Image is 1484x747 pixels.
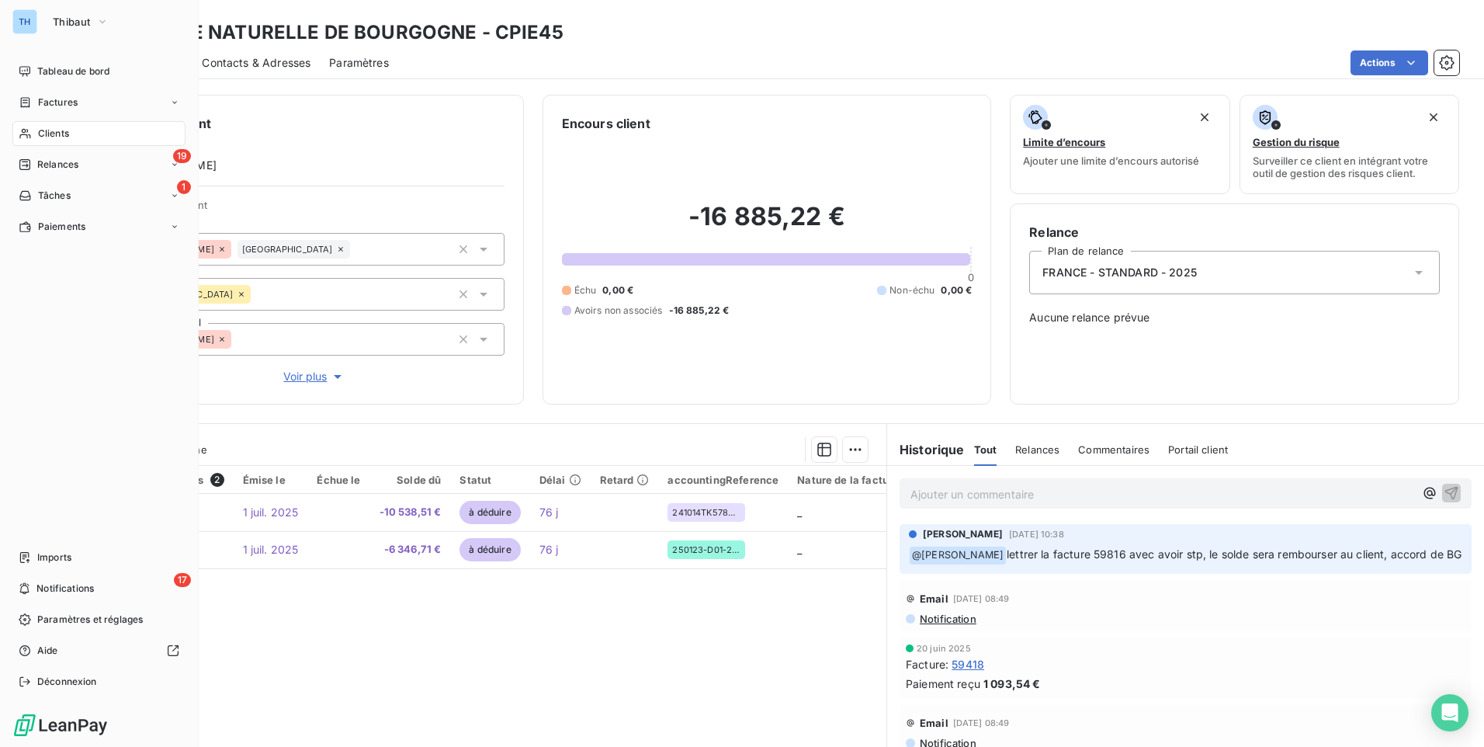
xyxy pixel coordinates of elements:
div: Retard [600,474,650,486]
span: Paramètres [329,55,389,71]
div: Échue le [317,474,360,486]
span: Email [920,717,948,729]
span: Ajouter une limite d’encours autorisé [1023,155,1199,167]
span: 250123-D01-23-TB- [672,545,740,554]
div: Délai [539,474,581,486]
span: Portail client [1168,443,1228,456]
h6: Informations client [94,114,504,133]
span: Propriétés Client [125,199,504,221]
button: Gestion du risqueSurveiller ce client en intégrant votre outil de gestion des risques client. [1240,95,1459,194]
span: _ [797,506,802,519]
span: [DATE] 10:38 [1009,530,1064,539]
h3: PIERRE NATURELLE DE BOURGOGNE - CPIE45 [137,19,563,47]
span: 76 j [539,543,559,556]
span: Relances [1015,443,1059,456]
span: 20 juin 2025 [917,644,971,653]
span: Échu [574,283,597,297]
span: 2 [210,473,224,487]
span: @ [PERSON_NAME] [910,547,1006,565]
span: -6 346,71 € [380,542,442,558]
span: -10 538,51 € [380,505,442,520]
span: Contacts & Adresses [202,55,310,71]
span: Paiement reçu [906,676,980,692]
div: Nature de la facture [797,474,899,486]
div: Statut [459,474,520,486]
span: Paiements [38,220,85,234]
span: Paramètres et réglages [37,613,143,627]
span: Imports [37,551,71,565]
span: Voir plus [283,369,345,384]
span: Non-échu [889,283,934,297]
img: Logo LeanPay [12,713,109,738]
span: Commentaires [1078,443,1149,456]
span: Email [920,592,948,605]
span: à déduire [459,501,520,524]
span: 1 juil. 2025 [243,543,299,556]
div: Open Intercom Messenger [1431,694,1468,731]
div: Solde dû [380,474,442,486]
span: Relances [37,158,78,172]
span: à déduire [459,538,520,561]
h6: Encours client [562,114,650,133]
button: Limite d’encoursAjouter une limite d’encours autorisé [1010,95,1229,194]
span: Tout [974,443,997,456]
span: Avoirs non associés [574,304,663,318]
span: [DATE] 08:49 [953,594,1010,603]
span: 1 juil. 2025 [243,506,299,519]
input: Ajouter une valeur [350,242,362,256]
span: 0,00 € [602,283,633,297]
div: Émise le [243,474,299,486]
span: Surveiller ce client en intégrant votre outil de gestion des risques client. [1253,155,1446,179]
span: Tâches [38,189,71,203]
span: [PERSON_NAME] [923,527,1003,541]
div: TH [12,9,37,34]
span: Tableau de bord [37,64,109,78]
span: -16 885,22 € [669,304,730,318]
span: FRANCE - STANDARD - 2025 [1042,265,1197,280]
span: 59418 [952,656,984,672]
input: Ajouter une valeur [251,287,263,301]
span: 0 [968,271,974,283]
a: Aide [12,638,185,663]
input: Ajouter une valeur [231,332,244,346]
h6: Relance [1029,223,1440,241]
span: 1 093,54 € [983,676,1041,692]
span: Facture : [906,656,948,672]
h6: Historique [887,440,965,459]
button: Voir plus [125,368,504,385]
span: 76 j [539,506,559,519]
span: [DATE] 08:49 [953,718,1010,728]
span: Factures [38,96,78,109]
span: Limite d’encours [1023,136,1105,148]
span: 1 [177,180,191,194]
span: lettrer la facture 59816 avec avoir stp, le solde sera rembourser au client, accord de BG [1007,547,1461,561]
span: Déconnexion [37,675,97,689]
div: accountingReference [667,474,778,486]
span: [GEOGRAPHIC_DATA] [242,245,333,254]
h2: -16 885,22 € [562,201,973,248]
span: Notification [918,613,976,625]
span: Thibaut [53,16,90,28]
span: 241014TK57885NG [672,508,740,517]
span: Aucune relance prévue [1029,310,1440,325]
span: 17 [174,573,191,587]
span: _ [797,543,802,556]
span: Gestion du risque [1253,136,1340,148]
button: Actions [1351,50,1428,75]
span: Notifications [36,582,94,596]
span: 19 [173,149,191,163]
span: 0,00 € [941,283,972,297]
span: Aide [37,644,58,658]
span: Clients [38,127,69,141]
